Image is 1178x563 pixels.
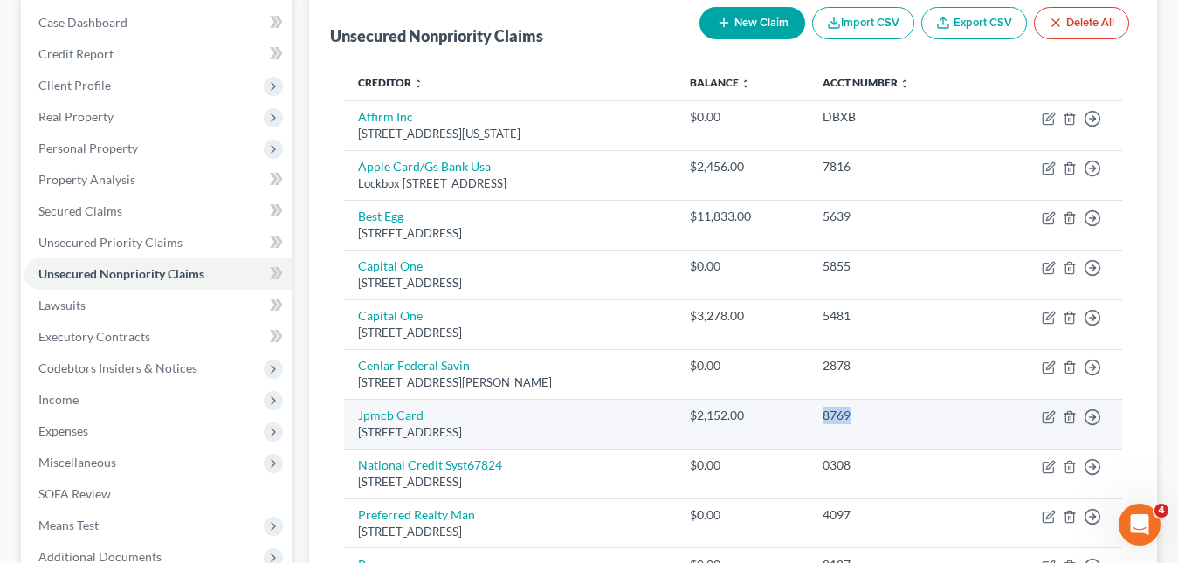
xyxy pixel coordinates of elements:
button: New Claim [699,7,805,39]
div: [STREET_ADDRESS][PERSON_NAME] [358,374,662,391]
div: $0.00 [690,257,795,275]
span: Codebtors Insiders & Notices [38,360,197,375]
span: Income [38,392,79,407]
span: Secured Claims [38,203,122,218]
button: Import CSV [812,7,914,39]
a: Jpmcb Card [358,408,424,422]
a: SOFA Review [24,478,292,510]
div: 5481 [823,307,967,325]
div: [STREET_ADDRESS] [358,225,662,242]
span: Personal Property [38,141,138,155]
span: Unsecured Nonpriority Claims [38,266,204,281]
div: $0.00 [690,108,795,126]
a: Balance unfold_more [690,76,751,89]
a: Capital One [358,258,423,273]
a: Creditor unfold_more [358,76,424,89]
a: Credit Report [24,38,292,70]
div: $11,833.00 [690,208,795,225]
a: Best Egg [358,209,403,223]
div: $0.00 [690,506,795,524]
div: 2878 [823,357,967,374]
span: 4 [1154,504,1168,518]
a: Preferred Realty Man [358,507,475,522]
i: unfold_more [413,79,424,89]
div: [STREET_ADDRESS][US_STATE] [358,126,662,142]
a: Secured Claims [24,196,292,227]
a: Unsecured Nonpriority Claims [24,258,292,290]
a: Unsecured Priority Claims [24,227,292,258]
i: unfold_more [899,79,910,89]
span: Real Property [38,109,114,124]
div: Unsecured Nonpriority Claims [330,25,543,46]
div: $2,456.00 [690,158,795,175]
a: Cenlar Federal Savin [358,358,470,373]
a: Acct Number unfold_more [823,76,910,89]
a: Capital One [358,308,423,323]
div: 4097 [823,506,967,524]
a: Property Analysis [24,164,292,196]
div: $0.00 [690,457,795,474]
span: Means Test [38,518,99,532]
i: unfold_more [741,79,751,89]
div: [STREET_ADDRESS] [358,524,662,540]
span: Credit Report [38,46,114,61]
span: SOFA Review [38,486,111,501]
span: Executory Contracts [38,329,150,344]
div: 5639 [823,208,967,225]
div: $3,278.00 [690,307,795,325]
a: Affirm Inc [358,109,413,124]
div: 7816 [823,158,967,175]
a: Case Dashboard [24,7,292,38]
div: [STREET_ADDRESS] [358,275,662,292]
div: [STREET_ADDRESS] [358,424,662,441]
button: Delete All [1034,7,1129,39]
div: 8769 [823,407,967,424]
span: Lawsuits [38,298,86,312]
a: National Credit Syst67824 [358,457,502,472]
span: Client Profile [38,78,111,93]
div: 0308 [823,457,967,474]
span: Miscellaneous [38,455,116,470]
span: Unsecured Priority Claims [38,235,183,250]
div: $0.00 [690,357,795,374]
a: Lawsuits [24,290,292,321]
span: Case Dashboard [38,15,127,30]
span: Property Analysis [38,172,135,187]
span: Expenses [38,423,88,438]
div: Lockbox [STREET_ADDRESS] [358,175,662,192]
a: Executory Contracts [24,321,292,353]
div: 5855 [823,257,967,275]
a: Export CSV [921,7,1027,39]
div: [STREET_ADDRESS] [358,325,662,341]
div: [STREET_ADDRESS] [358,474,662,491]
div: $2,152.00 [690,407,795,424]
div: DBXB [823,108,967,126]
iframe: Intercom live chat [1119,504,1161,546]
a: Apple Card/Gs Bank Usa [358,159,491,174]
